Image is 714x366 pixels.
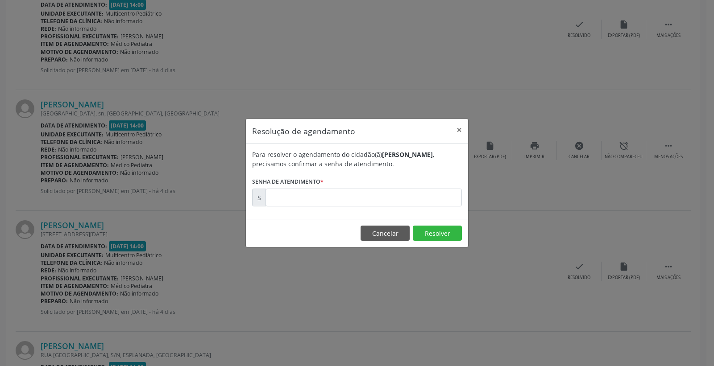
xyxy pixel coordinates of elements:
[252,150,462,169] div: Para resolver o agendamento do cidadão(ã) , precisamos confirmar a senha de atendimento.
[252,125,355,137] h5: Resolução de agendamento
[361,226,410,241] button: Cancelar
[382,150,433,159] b: [PERSON_NAME]
[413,226,462,241] button: Resolver
[252,189,266,206] div: S
[252,175,324,189] label: Senha de atendimento
[450,119,468,141] button: Close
